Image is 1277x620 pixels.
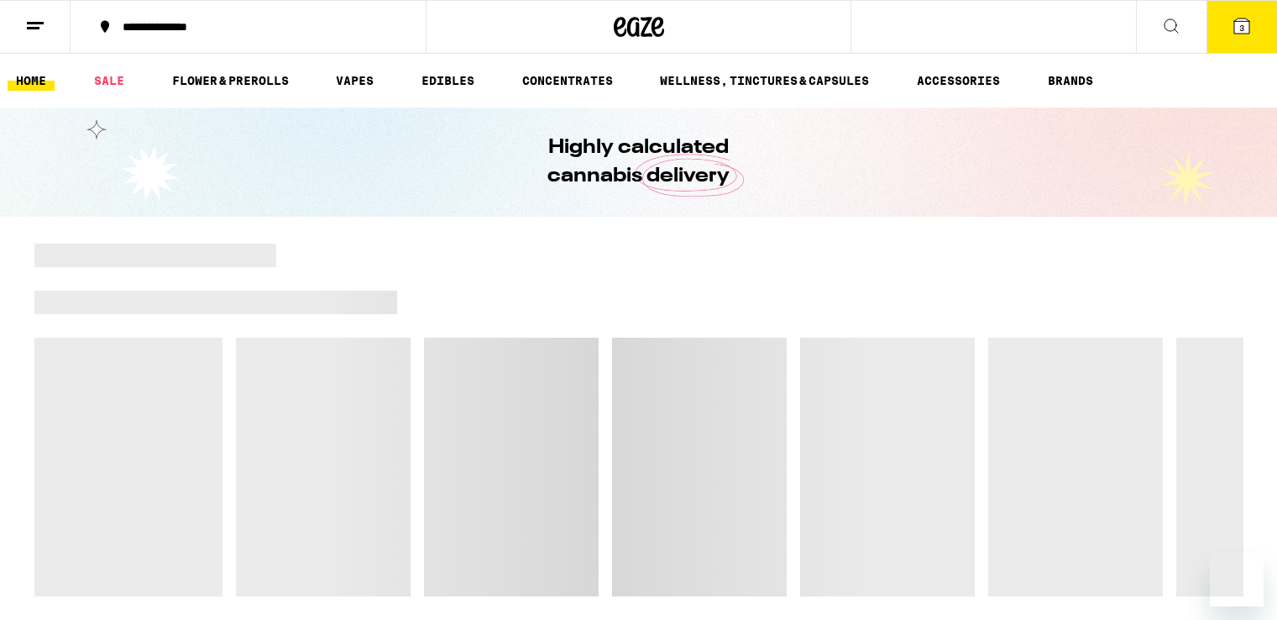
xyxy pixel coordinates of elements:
a: VAPES [327,71,382,91]
a: SALE [86,71,133,91]
a: HOME [8,71,55,91]
span: 3 [1239,23,1244,33]
button: 3 [1206,1,1277,53]
iframe: Button to launch messaging window [1210,553,1264,607]
a: FLOWER & PREROLLS [164,71,297,91]
h1: Highly calculated cannabis delivery [500,134,777,191]
a: ACCESSORIES [908,71,1008,91]
a: CONCENTRATES [514,71,621,91]
a: BRANDS [1039,71,1102,91]
a: WELLNESS, TINCTURES & CAPSULES [652,71,877,91]
a: EDIBLES [413,71,483,91]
